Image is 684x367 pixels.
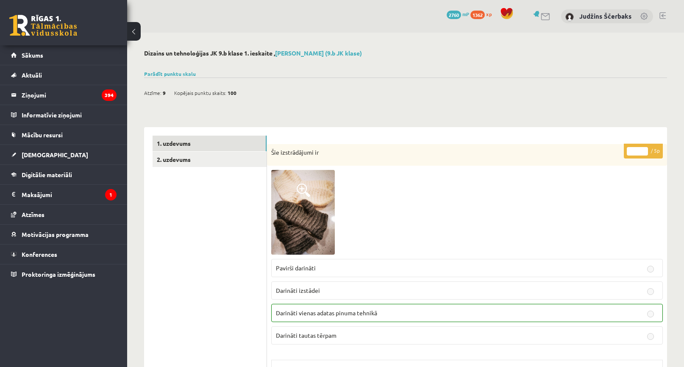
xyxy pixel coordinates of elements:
[462,11,469,17] span: mP
[22,250,57,258] span: Konferences
[22,211,44,218] span: Atzīmes
[647,288,654,295] input: Darināti izstādei
[470,11,496,17] a: 1362 xp
[11,225,117,244] a: Motivācijas programma
[271,148,620,157] p: Šie izstrādājumi ir
[486,11,492,17] span: xp
[11,145,117,164] a: [DEMOGRAPHIC_DATA]
[565,13,574,21] img: Judžins Ščerbaks
[11,264,117,284] a: Proktoringa izmēģinājums
[11,85,117,105] a: Ziņojumi394
[102,89,117,101] i: 394
[11,45,117,65] a: Sākums
[22,185,117,204] legend: Maksājumi
[647,333,654,340] input: Darināti tautas tērpam
[276,264,316,272] span: Pavirši darināti
[228,86,236,99] span: 100
[22,51,43,59] span: Sākums
[647,266,654,272] input: Pavirši darināti
[22,171,72,178] span: Digitālie materiāli
[22,151,88,158] span: [DEMOGRAPHIC_DATA]
[447,11,469,17] a: 2760 mP
[22,85,117,105] legend: Ziņojumi
[163,86,166,99] span: 9
[11,165,117,184] a: Digitālie materiāli
[276,331,336,339] span: Darināti tautas tērpam
[144,86,161,99] span: Atzīme:
[447,11,461,19] span: 2760
[276,309,377,317] span: Darināti vienas adatas pinuma tehnikā
[11,205,117,224] a: Atzīmes
[11,105,117,125] a: Informatīvie ziņojumi
[153,152,267,167] a: 2. uzdevums
[22,270,95,278] span: Proktoringa izmēģinājums
[105,189,117,200] i: 1
[11,245,117,264] a: Konferences
[22,105,117,125] legend: Informatīvie ziņojumi
[144,50,667,57] h2: Dizains un tehnoloģijas JK 9.b klase 1. ieskaite ,
[276,286,320,294] span: Darināti izstādei
[22,71,42,79] span: Aktuāli
[275,49,362,57] a: [PERSON_NAME] (9.b JK klase)
[579,12,631,20] a: Judžins Ščerbaks
[144,70,196,77] a: Parādīt punktu skalu
[153,136,267,151] a: 1. uzdevums
[271,170,335,255] img: 1.jpg
[11,65,117,85] a: Aktuāli
[647,311,654,317] input: Darināti vienas adatas pinuma tehnikā
[624,144,663,158] p: / 5p
[174,86,226,99] span: Kopējais punktu skaits:
[22,231,89,238] span: Motivācijas programma
[9,15,77,36] a: Rīgas 1. Tālmācības vidusskola
[470,11,485,19] span: 1362
[11,125,117,145] a: Mācību resursi
[22,131,63,139] span: Mācību resursi
[11,185,117,204] a: Maksājumi1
